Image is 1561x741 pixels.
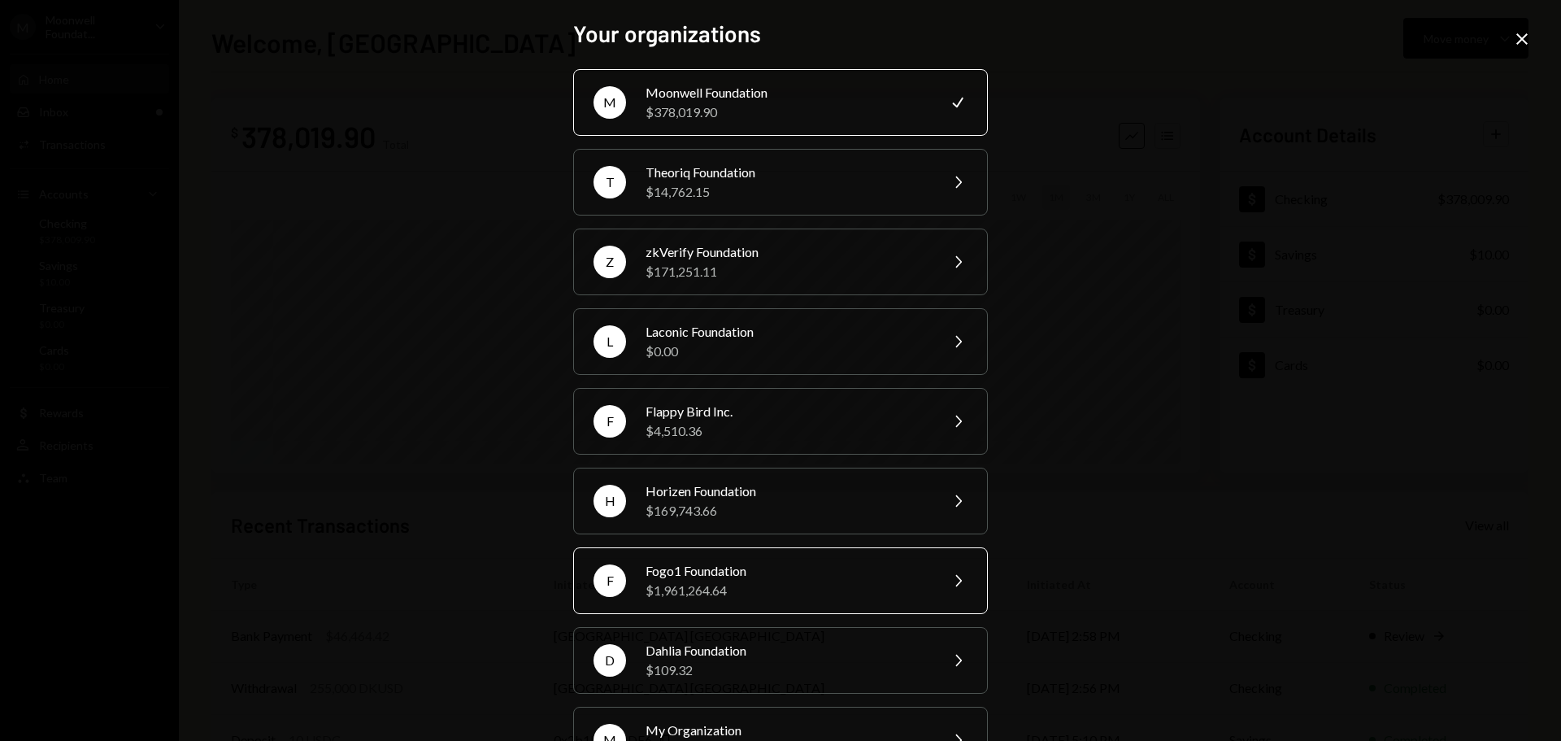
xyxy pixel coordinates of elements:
div: D [594,644,626,677]
div: $171,251.11 [646,262,928,281]
div: H [594,485,626,517]
div: F [594,405,626,438]
button: MMoonwell Foundation$378,019.90 [573,69,988,136]
div: Fogo1 Foundation [646,561,928,581]
div: T [594,166,626,198]
div: Horizen Foundation [646,482,928,501]
div: zkVerify Foundation [646,242,928,262]
button: DDahlia Foundation$109.32 [573,627,988,694]
div: Z [594,246,626,278]
div: $0.00 [646,342,928,361]
div: L [594,325,626,358]
div: M [594,86,626,119]
div: $169,743.66 [646,501,928,521]
div: My Organization [646,721,928,740]
div: $14,762.15 [646,182,928,202]
div: Dahlia Foundation [646,641,928,660]
div: Moonwell Foundation [646,83,928,102]
button: FFlappy Bird Inc.$4,510.36 [573,388,988,455]
h2: Your organizations [573,18,988,50]
div: Theoriq Foundation [646,163,928,182]
div: $109.32 [646,660,928,680]
button: HHorizen Foundation$169,743.66 [573,468,988,534]
button: FFogo1 Foundation$1,961,264.64 [573,547,988,614]
div: Flappy Bird Inc. [646,402,928,421]
div: Laconic Foundation [646,322,928,342]
button: TTheoriq Foundation$14,762.15 [573,149,988,216]
div: $1,961,264.64 [646,581,928,600]
button: ZzkVerify Foundation$171,251.11 [573,229,988,295]
div: $378,019.90 [646,102,928,122]
div: $4,510.36 [646,421,928,441]
div: F [594,564,626,597]
button: LLaconic Foundation$0.00 [573,308,988,375]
